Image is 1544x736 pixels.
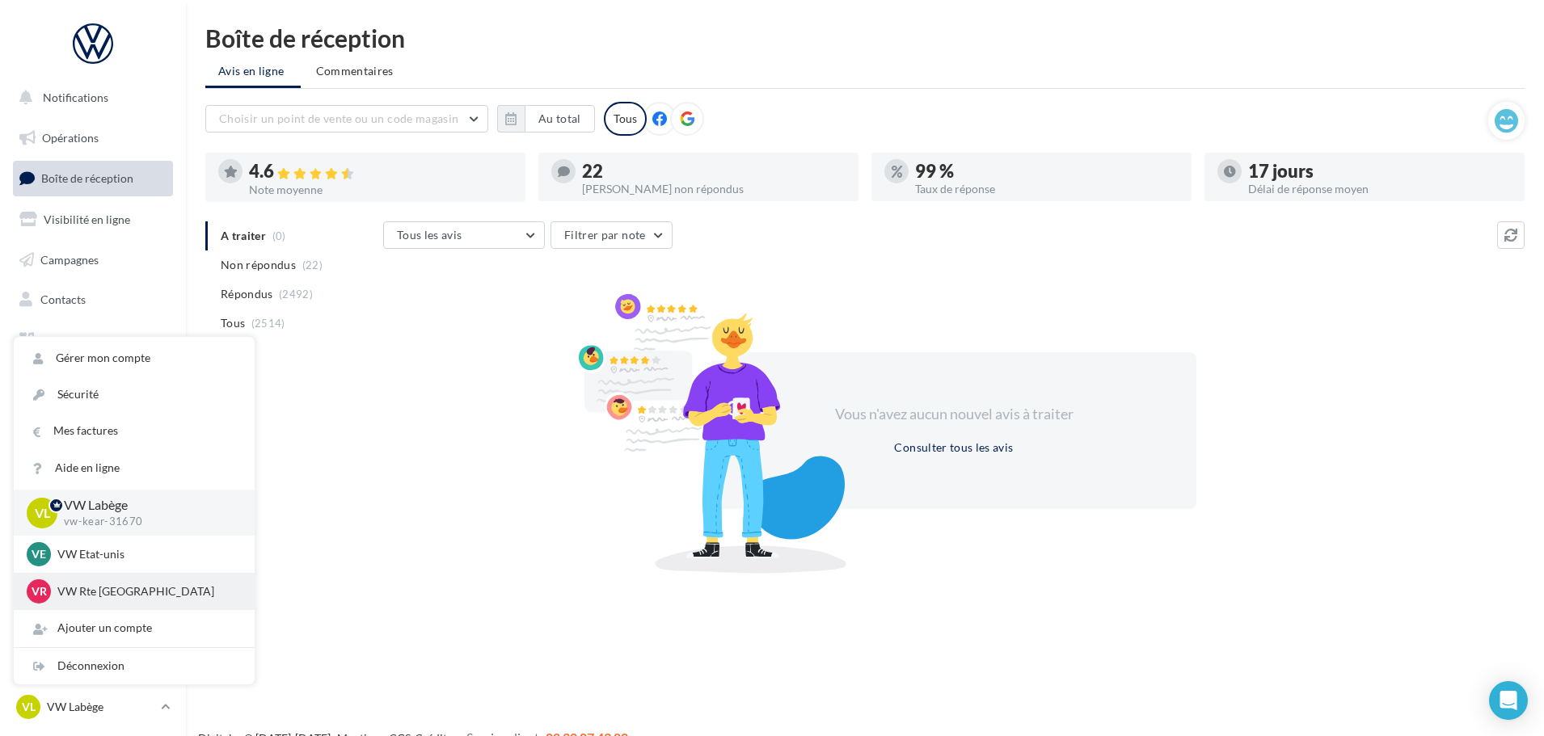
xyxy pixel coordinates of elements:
span: Contacts [40,292,86,306]
span: Campagnes [40,252,99,266]
a: Contacts [10,283,176,317]
a: Visibilité en ligne [10,203,176,237]
button: Au total [497,105,595,132]
span: Notifications [43,90,108,104]
span: VL [35,503,50,522]
div: Déconnexion [14,648,255,684]
div: Ajouter un compte [14,610,255,646]
button: Notifications [10,81,170,115]
a: Opérations [10,121,176,155]
span: Répondus [221,286,273,302]
div: Taux de réponse [915,183,1179,195]
span: Tous les avis [397,228,462,242]
span: Non répondus [221,257,296,273]
a: Campagnes [10,243,176,277]
div: Tous [604,102,647,136]
a: VL VW Labège [13,692,173,722]
button: Choisir un point de vente ou un code magasin [205,105,488,132]
div: Note moyenne [249,184,513,196]
span: Boîte de réception [41,171,133,185]
div: [PERSON_NAME] non répondus [582,183,846,195]
p: VW Labège [47,699,154,715]
p: VW Labège [64,496,229,515]
a: Campagnes DataOnDemand [10,457,176,505]
a: Aide en ligne [14,450,255,486]
div: Open Intercom Messenger [1489,681,1528,720]
span: Médiathèque [40,333,107,347]
span: Choisir un point de vente ou un code magasin [219,111,458,125]
span: VL [22,699,36,715]
span: Opérations [42,131,99,145]
a: Sécurité [14,376,255,413]
span: VR [32,583,47,599]
a: PLV et print personnalisable [10,403,176,451]
div: 99 % [915,162,1179,180]
div: Délai de réponse moyen [1248,183,1512,195]
button: Tous les avis [383,221,545,249]
div: Vous n'avez aucun nouvel avis à traiter [815,404,1093,425]
span: Commentaires [316,63,394,79]
span: (2514) [251,317,285,330]
span: (22) [302,259,323,271]
span: (2492) [279,288,313,301]
p: VW Rte [GEOGRAPHIC_DATA] [57,583,235,599]
div: 4.6 [249,162,513,181]
a: Médiathèque [10,323,176,357]
p: VW Etat-unis [57,546,235,562]
span: Visibilité en ligne [44,212,130,226]
span: VE [32,546,46,562]
span: Tous [221,315,245,331]
div: Boîte de réception [205,26,1525,50]
div: 22 [582,162,846,180]
a: Gérer mon compte [14,340,255,376]
a: Calendrier [10,364,176,397]
button: Consulter tous les avis [888,438,1019,457]
div: 17 jours [1248,162,1512,180]
a: Boîte de réception [10,161,176,196]
a: Mes factures [14,413,255,449]
p: vw-kear-31670 [64,515,229,529]
button: Filtrer par note [551,221,673,249]
button: Au total [525,105,595,132]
